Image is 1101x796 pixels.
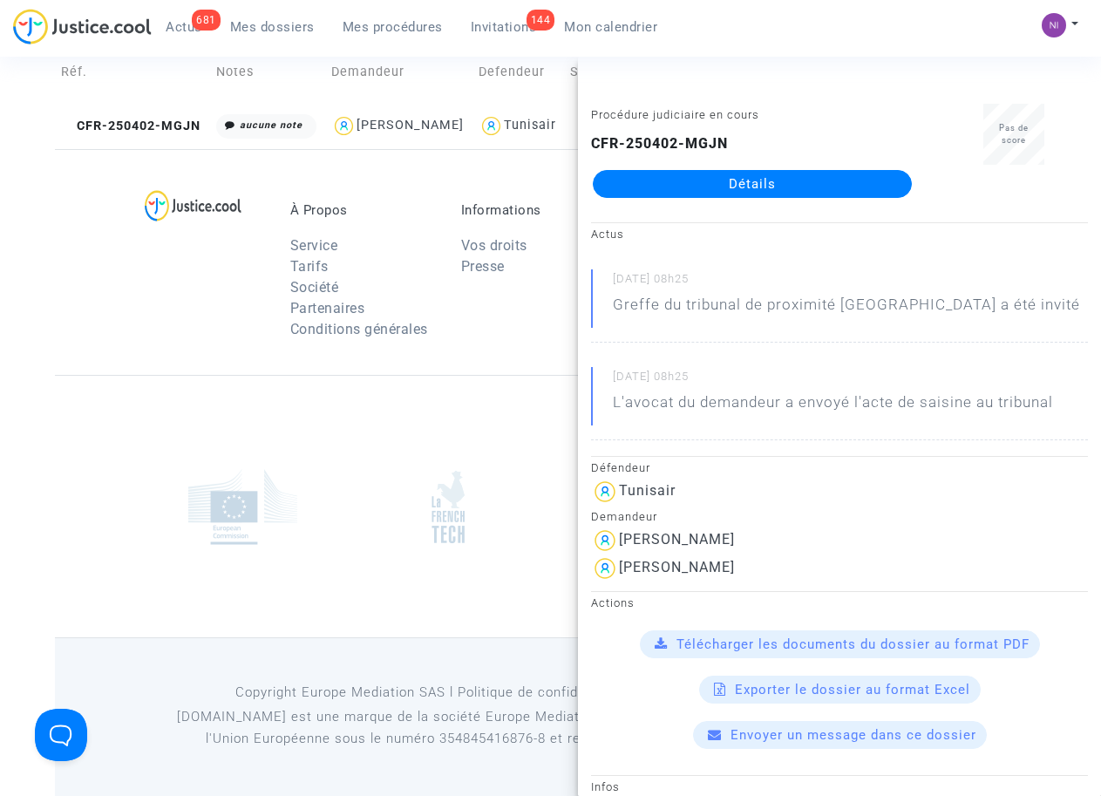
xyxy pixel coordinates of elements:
[329,14,457,40] a: Mes procédures
[457,14,551,40] a: 144Invitations
[613,369,1088,391] small: [DATE] 08h25
[479,113,504,139] img: icon-user.svg
[564,19,657,35] span: Mon calendrier
[999,123,1029,145] span: Pas de score
[591,510,657,523] small: Demandeur
[1042,13,1066,37] img: c72f9d9a6237a8108f59372fcd3655cf
[591,228,624,241] small: Actus
[472,41,564,103] td: Defendeur
[230,19,315,35] span: Mes dossiers
[153,682,948,704] p: Copyright Europe Mediation SAS l Politique de confidentialité l Conditions générales d’utilisa...
[153,706,948,750] p: [DOMAIN_NAME] est une marque de la société Europe Mediation SAS immatriculée au registre de tr...
[61,119,200,133] span: CFR-250402-MGJN
[210,41,325,103] td: Notes
[331,113,357,139] img: icon-user.svg
[35,709,87,761] iframe: Help Scout Beacon - Open
[619,482,676,499] div: Tunisair
[188,469,297,545] img: europe_commision.png
[613,391,1053,422] p: L'avocat du demandeur a envoyé l'acte de saisine au tribunal
[13,9,152,44] img: jc-logo.svg
[240,119,302,131] i: aucune note
[357,118,464,133] div: [PERSON_NAME]
[166,19,202,35] span: Actus
[735,682,970,697] span: Exporter le dossier au format Excel
[591,478,619,506] img: icon-user.svg
[591,135,728,152] b: CFR-250402-MGJN
[550,14,671,40] a: Mon calendrier
[613,294,1080,324] p: Greffe du tribunal de proximité [GEOGRAPHIC_DATA] a été invité
[290,237,338,254] a: Service
[192,10,221,31] div: 681
[591,527,619,554] img: icon-user.svg
[504,118,556,133] div: Tunisair
[731,727,976,743] span: Envoyer un message dans ce dossier
[676,636,1030,652] span: Télécharger les documents du dossier au format PDF
[591,108,759,121] small: Procédure judiciaire en cours
[591,596,635,609] small: Actions
[325,41,472,103] td: Demandeur
[593,170,912,198] a: Détails
[591,461,650,474] small: Défendeur
[471,19,537,35] span: Invitations
[461,202,606,218] p: Informations
[290,300,365,316] a: Partenaires
[613,271,1088,294] small: [DATE] 08h25
[152,14,216,40] a: 681Actus
[527,10,555,31] div: 144
[564,41,615,103] td: Score
[216,14,329,40] a: Mes dossiers
[591,780,620,793] small: Infos
[461,237,527,254] a: Vos droits
[290,202,435,218] p: À Propos
[619,531,735,548] div: [PERSON_NAME]
[55,41,209,103] td: Réf.
[290,258,329,275] a: Tarifs
[145,190,241,221] img: logo-lg.svg
[343,19,443,35] span: Mes procédures
[461,258,505,275] a: Presse
[290,279,339,296] a: Société
[619,559,735,575] div: [PERSON_NAME]
[591,554,619,582] img: icon-user.svg
[290,321,428,337] a: Conditions générales
[432,470,465,544] img: french_tech.png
